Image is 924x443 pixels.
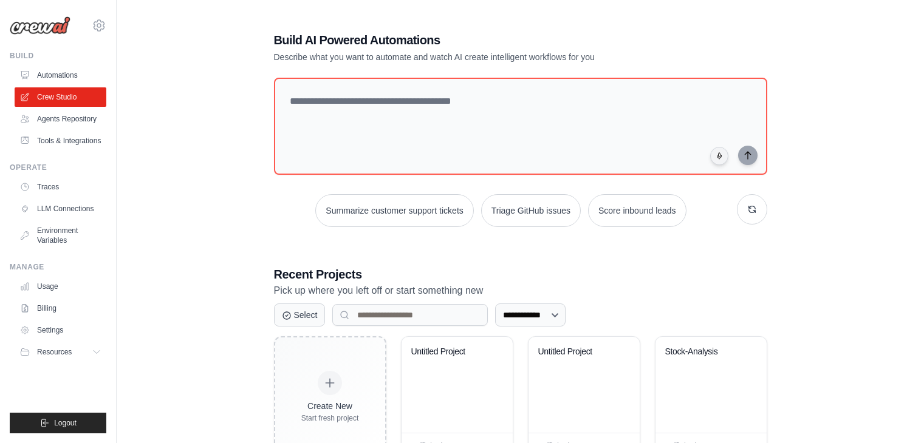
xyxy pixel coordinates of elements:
[737,194,767,225] button: Get new suggestions
[37,347,72,357] span: Resources
[15,109,106,129] a: Agents Repository
[411,347,485,357] div: Untitled Project
[15,66,106,85] a: Automations
[10,51,106,61] div: Build
[10,413,106,433] button: Logout
[54,418,77,428] span: Logout
[15,87,106,107] a: Crew Studio
[10,262,106,272] div: Manage
[10,163,106,172] div: Operate
[10,16,70,35] img: Logo
[15,277,106,296] a: Usage
[710,147,728,165] button: Click to speak your automation idea
[15,177,106,197] a: Traces
[15,320,106,340] a: Settings
[588,194,686,227] button: Score inbound leads
[274,266,767,283] h3: Recent Projects
[15,221,106,250] a: Environment Variables
[665,347,739,357] div: Stock-Analysis
[274,32,682,49] h1: Build AI Powered Automations
[481,194,581,227] button: Triage GitHub issues
[301,413,359,423] div: Start fresh project
[15,131,106,150] a: Tools & Integrations
[538,347,612,357] div: Untitled Project
[301,400,359,412] div: Create New
[274,283,767,299] p: Pick up where you left off or start something new
[15,199,106,218] a: LLM Connections
[274,51,682,63] p: Describe what you want to automate and watch AI create intelligent workflows for you
[15,342,106,362] button: Resources
[274,303,326,326] button: Select
[315,194,473,227] button: Summarize customer support tickets
[15,299,106,318] a: Billing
